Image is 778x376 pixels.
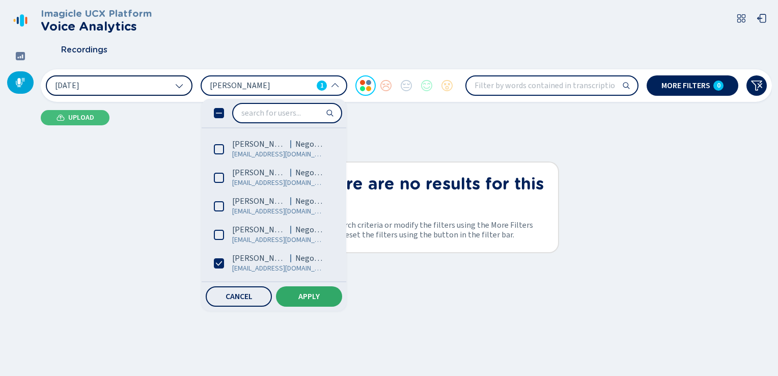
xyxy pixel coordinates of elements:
[232,206,324,217] span: [EMAIL_ADDRESS][DOMAIN_NAME]
[326,109,334,117] svg: search
[276,286,342,307] button: Apply
[232,235,324,245] span: [EMAIL_ADDRESS][DOMAIN_NAME]
[331,82,339,90] svg: chevron-up
[647,75,738,96] button: More filters0
[7,45,34,67] div: Dashboard
[68,114,94,122] span: Upload
[295,139,324,149] span: Negocios
[7,71,34,94] div: Recordings
[210,80,313,91] span: [PERSON_NAME]
[466,76,637,95] input: Filter by words contained in transcription
[751,79,763,92] svg: funnel-disabled
[661,82,710,90] span: More filters
[717,82,720,90] span: 0
[41,110,109,125] button: Upload
[232,139,286,149] span: [PERSON_NAME]
[232,253,286,263] span: [PERSON_NAME]
[206,286,272,307] button: Cancel
[15,77,25,88] svg: mic-fill
[232,225,286,235] span: [PERSON_NAME]
[622,82,630,90] svg: search
[57,114,65,122] svg: cloud-upload
[41,8,152,19] h3: Imagicle UCX Platform
[320,80,324,91] span: 1
[232,263,324,274] span: [EMAIL_ADDRESS][DOMAIN_NAME]
[232,196,286,206] span: [PERSON_NAME]
[298,292,320,301] span: Apply
[295,253,324,263] span: Negocios
[232,178,324,188] span: [EMAIL_ADDRESS][DOMAIN_NAME]
[757,13,767,23] svg: box-arrow-left
[233,104,341,122] input: search for users...
[61,45,107,55] span: Recordings
[295,196,324,206] span: Negocios
[175,82,183,90] svg: chevron-down
[226,292,253,301] span: Cancel
[46,75,192,96] button: [DATE]
[55,82,79,90] span: [DATE]
[295,168,324,178] span: Negocios
[41,19,152,34] h2: Voice Analytics
[15,51,25,61] svg: dashboard-filled
[232,168,286,178] span: [PERSON_NAME]
[295,225,324,235] span: Negocios
[746,75,767,96] button: Clear filters
[232,149,324,159] span: [EMAIL_ADDRESS][DOMAIN_NAME]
